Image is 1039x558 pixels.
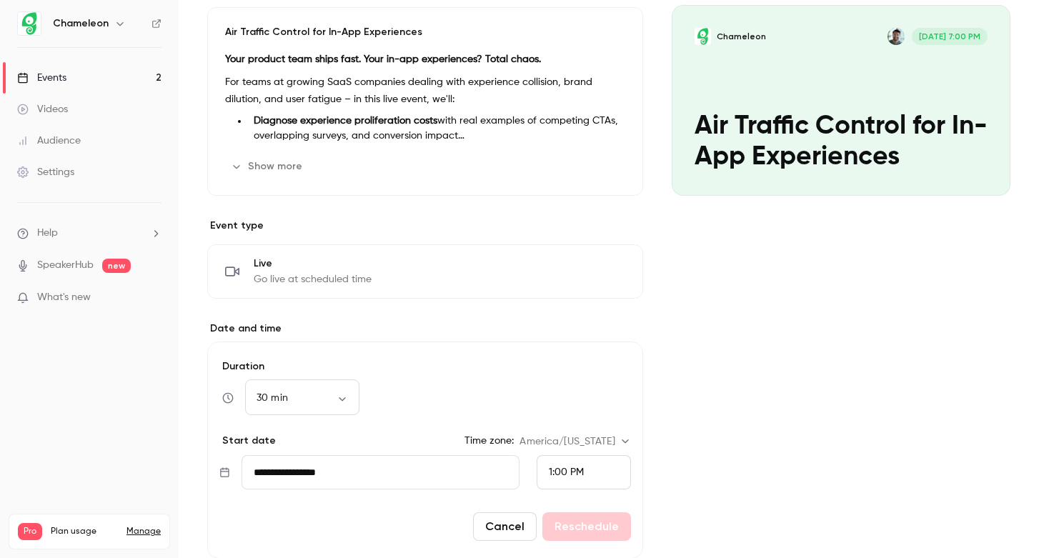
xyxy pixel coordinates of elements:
[519,434,630,449] div: America/[US_STATE]
[126,526,161,537] a: Manage
[473,512,537,541] button: Cancel
[248,114,625,144] li: with real examples of competing CTAs, overlapping surveys, and conversion impact
[225,74,625,108] p: For teams at growing SaaS companies dealing with experience collision, brand dilution, and user f...
[17,71,66,85] div: Events
[37,290,91,305] span: What's new
[37,258,94,273] a: SpeakerHub
[225,155,311,178] button: Show more
[37,226,58,241] span: Help
[102,259,131,273] span: new
[254,272,372,287] span: Go live at scheduled time
[537,455,631,489] div: From
[51,526,118,537] span: Plan usage
[245,391,359,405] div: 30 min
[53,16,109,31] h6: Chameleon
[219,434,276,448] p: Start date
[464,434,514,448] label: Time zone:
[18,12,41,35] img: Chameleon
[17,226,161,241] li: help-dropdown-opener
[219,359,631,374] label: Duration
[225,54,541,64] strong: Your product team ships fast. Your in-app experiences? Total chaos.
[18,523,42,540] span: Pro
[254,256,372,271] span: Live
[549,467,584,477] span: 1:00 PM
[17,102,68,116] div: Videos
[17,134,81,148] div: Audience
[207,322,643,336] label: Date and time
[225,25,625,39] p: Air Traffic Control for In-App Experiences
[254,116,437,126] strong: Diagnose experience proliferation costs
[207,219,643,233] p: Event type
[17,165,74,179] div: Settings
